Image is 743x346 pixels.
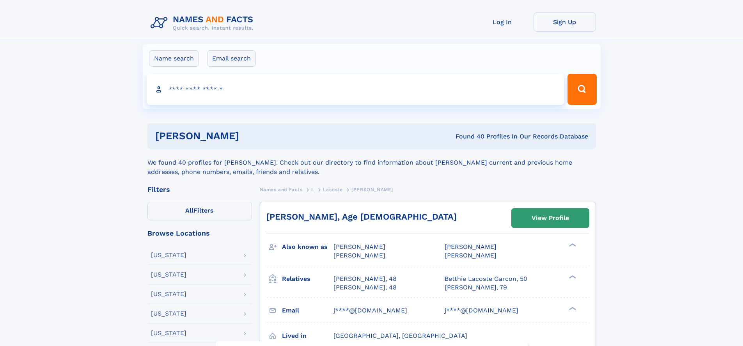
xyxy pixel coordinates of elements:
[333,332,467,339] span: [GEOGRAPHIC_DATA], [GEOGRAPHIC_DATA]
[147,230,252,237] div: Browse Locations
[532,209,569,227] div: View Profile
[567,74,596,105] button: Search Button
[347,132,588,141] div: Found 40 Profiles In Our Records Database
[445,243,497,250] span: [PERSON_NAME]
[151,330,186,336] div: [US_STATE]
[567,274,576,279] div: ❯
[471,12,534,32] a: Log In
[567,243,576,248] div: ❯
[185,207,193,214] span: All
[282,272,333,286] h3: Relatives
[445,275,527,283] a: Betthie Lacoste Garcon, 50
[282,329,333,342] h3: Lived in
[147,74,564,105] input: search input
[147,12,260,34] img: Logo Names and Facts
[151,271,186,278] div: [US_STATE]
[333,243,385,250] span: [PERSON_NAME]
[282,304,333,317] h3: Email
[512,209,589,227] a: View Profile
[207,50,256,67] label: Email search
[151,252,186,258] div: [US_STATE]
[282,240,333,254] h3: Also known as
[260,185,303,194] a: Names and Facts
[333,283,397,292] a: [PERSON_NAME], 48
[266,212,457,222] a: [PERSON_NAME], Age [DEMOGRAPHIC_DATA]
[445,283,507,292] a: [PERSON_NAME], 79
[311,187,314,192] span: L
[147,149,596,177] div: We found 40 profiles for [PERSON_NAME]. Check out our directory to find information about [PERSON...
[333,275,397,283] a: [PERSON_NAME], 48
[445,252,497,259] span: [PERSON_NAME]
[323,187,342,192] span: Lacoste
[333,252,385,259] span: [PERSON_NAME]
[567,306,576,311] div: ❯
[149,50,199,67] label: Name search
[147,186,252,193] div: Filters
[151,291,186,297] div: [US_STATE]
[155,131,348,141] h1: [PERSON_NAME]
[151,311,186,317] div: [US_STATE]
[323,185,342,194] a: Lacoste
[147,202,252,220] label: Filters
[534,12,596,32] a: Sign Up
[311,185,314,194] a: L
[351,187,393,192] span: [PERSON_NAME]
